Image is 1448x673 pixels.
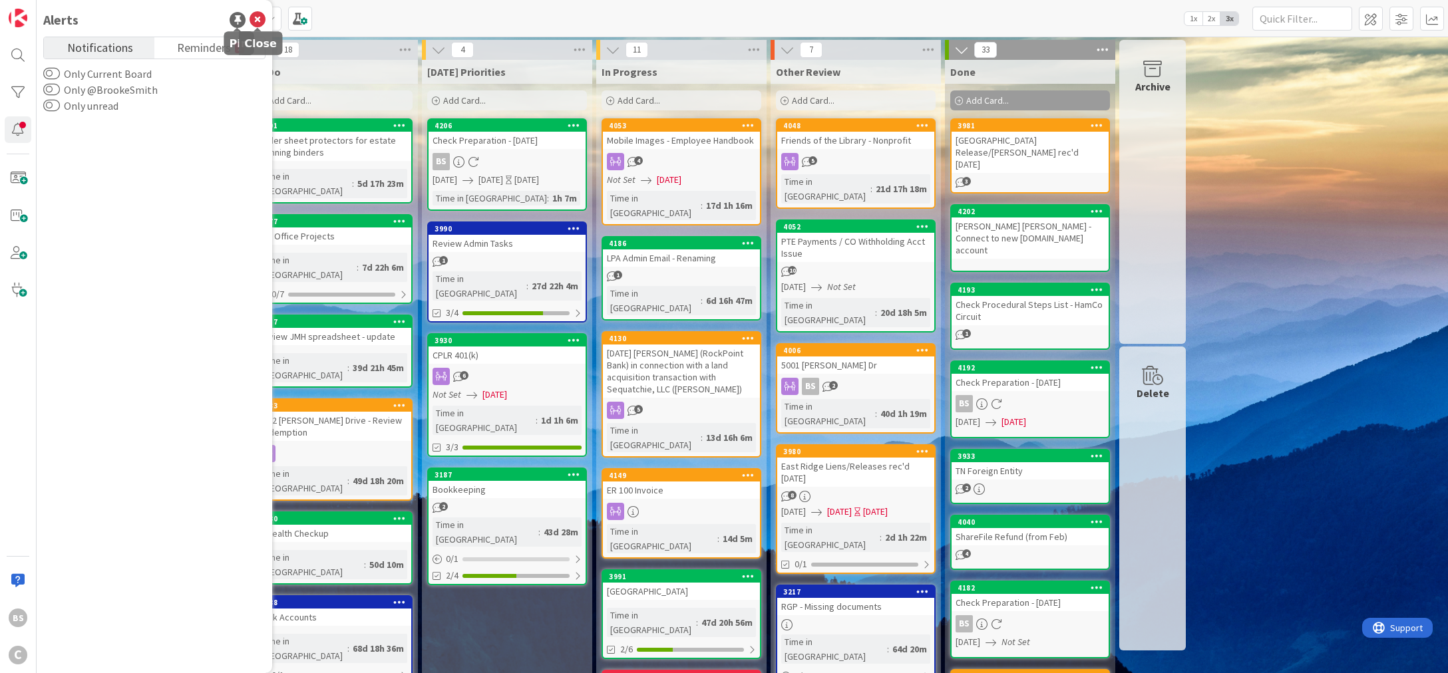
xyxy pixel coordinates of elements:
[254,316,411,328] div: 4017
[429,481,586,498] div: Bookkeeping
[952,582,1109,594] div: 4182
[526,279,528,293] span: :
[958,285,1109,295] div: 4193
[958,363,1109,372] div: 4192
[254,412,411,441] div: 2002 [PERSON_NAME] Drive - Review Redemption
[433,388,461,400] i: Not Set
[952,362,1109,374] div: 4192
[1135,78,1171,94] div: Archive
[783,346,934,355] div: 4006
[254,215,411,227] div: 4177
[777,598,934,615] div: RGP - Missing documents
[781,174,870,203] div: Time in [GEOGRAPHIC_DATA]
[254,525,411,542] div: IT Health Checkup
[950,449,1110,504] a: 3933TN Foreign Entity
[952,462,1109,479] div: TN Foreign Entity
[952,516,1109,528] div: 4040
[451,42,474,58] span: 4
[952,132,1109,173] div: [GEOGRAPHIC_DATA] Release/[PERSON_NAME] rec'd [DATE]
[777,132,934,149] div: Friends of the Library - Nonprofit
[800,42,822,58] span: 7
[258,466,347,495] div: Time in [GEOGRAPHIC_DATA]
[880,530,882,545] span: :
[701,293,703,308] span: :
[258,169,352,198] div: Time in [GEOGRAPHIC_DATA]
[783,447,934,456] div: 3980
[966,94,1009,106] span: Add Card...
[776,444,936,574] a: 3980East Ridge Liens/Releases rec'd [DATE][DATE][DATE][DATE]Time in [GEOGRAPHIC_DATA]:2d 1h 22m0/1
[603,132,760,149] div: Mobile Images - Employee Handbook
[777,586,934,598] div: 3217
[603,237,760,267] div: 4186LPA Admin Email - Renaming
[777,356,934,374] div: 5001 [PERSON_NAME] Dr
[657,173,681,187] span: [DATE]
[777,344,934,374] div: 40065001 [PERSON_NAME] Dr
[347,360,349,375] span: :
[958,583,1109,593] div: 4182
[43,67,60,80] button: Only Current Board
[254,513,411,542] div: 3830IT Health Checkup
[28,2,61,18] span: Support
[429,346,586,364] div: CPLR 401(k)
[1202,12,1220,25] span: 2x
[950,283,1110,350] a: 4193Check Procedural Steps List - HamCo Circuit
[781,634,887,664] div: Time in [GEOGRAPHIC_DATA]
[956,395,973,412] div: BS
[427,468,587,585] a: 3187BookkeepingTime in [GEOGRAPHIC_DATA]:43d 28m0/12/4
[958,517,1109,527] div: 4040
[609,471,760,480] div: 4149
[777,120,934,132] div: 4048
[620,642,633,656] span: 2/6
[269,94,311,106] span: Add Card...
[349,641,407,656] div: 68d 18h 36m
[952,582,1109,611] div: 4182Check Preparation - [DATE]
[439,256,448,265] span: 1
[230,37,249,50] h5: Pin
[781,523,880,552] div: Time in [GEOGRAPHIC_DATA]
[609,239,760,248] div: 4186
[482,388,507,402] span: [DATE]
[781,298,875,327] div: Time in [GEOGRAPHIC_DATA]
[952,594,1109,611] div: Check Preparation - [DATE]
[974,42,997,58] span: 33
[271,287,284,301] span: 0/7
[347,473,349,488] span: :
[429,120,586,149] div: 4206Check Preparation - [DATE]
[260,121,411,130] div: 4191
[618,94,660,106] span: Add Card...
[602,468,761,559] a: 4149ER 100 InvoiceTime in [GEOGRAPHIC_DATA]:14d 5m
[435,224,586,233] div: 3990
[607,286,701,315] div: Time in [GEOGRAPHIC_DATA]
[347,641,349,656] span: :
[439,502,448,511] span: 2
[429,223,586,235] div: 3990
[952,205,1109,259] div: 4202[PERSON_NAME] [PERSON_NAME] - Connect to new [DOMAIN_NAME] account
[781,505,806,519] span: [DATE]
[602,569,761,659] a: 3991[GEOGRAPHIC_DATA]Time in [GEOGRAPHIC_DATA]:47d 20h 56m2/6
[603,120,760,132] div: 4053
[254,597,411,626] div: 3188Bank Accounts
[253,398,413,501] a: 39832002 [PERSON_NAME] Drive - Review RedemptionTime in [GEOGRAPHIC_DATA]:49d 18h 20m
[446,569,458,583] span: 2/4
[703,198,756,213] div: 17d 1h 16m
[254,316,411,345] div: 4017Review JMH spreadsheet - update
[43,10,79,30] div: Alerts
[260,217,411,226] div: 4177
[429,551,586,567] div: 0/1
[433,173,457,187] span: [DATE]
[887,642,889,656] span: :
[366,557,407,572] div: 50d 10m
[777,221,934,262] div: 4052PTE Payments / CO Withholding Acct Issue
[429,235,586,252] div: Review Admin Tasks
[433,406,536,435] div: Time in [GEOGRAPHIC_DATA]
[777,344,934,356] div: 4006
[254,120,411,161] div: 4191Order sheet protectors for estate planning binders
[254,608,411,626] div: Bank Accounts
[701,430,703,445] span: :
[607,608,696,637] div: Time in [GEOGRAPHIC_DATA]
[349,360,407,375] div: 39d 21h 45m
[352,176,354,191] span: :
[952,615,1109,632] div: BS
[429,469,586,498] div: 3187Bookkeeping
[253,511,413,585] a: 3830IT Health CheckupTime in [GEOGRAPHIC_DATA]:50d 10m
